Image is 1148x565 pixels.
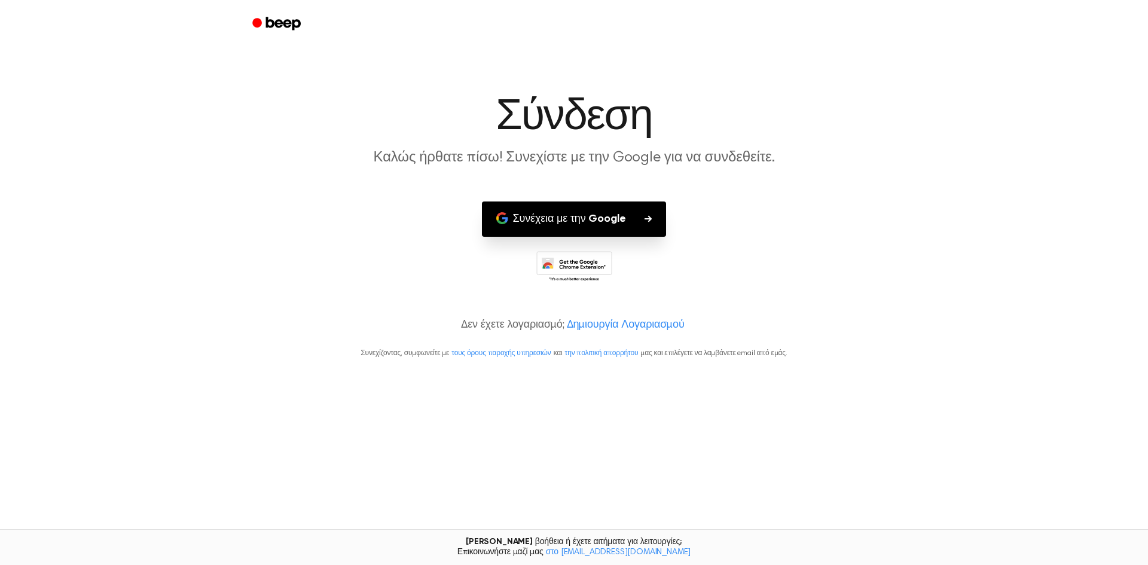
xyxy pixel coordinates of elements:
[567,317,685,334] a: Δημιουργία Λογαριασμού
[513,213,626,224] font: Συνέχεια με την Google
[451,350,551,357] a: τους όρους παροχής υπηρεσιών
[567,320,685,331] font: Δημιουργία Λογαριασμού
[361,350,449,357] font: Συνεχίζοντας, συμφωνείτε με
[554,350,563,357] font: και
[466,537,682,546] font: [PERSON_NAME] βοήθεια ή έχετε αιτήματα για λειτουργίες;
[496,96,652,139] font: Σύνδεση
[546,548,691,557] a: στο [EMAIL_ADDRESS][DOMAIN_NAME]
[457,548,544,557] font: Επικοινωνήστε μαζί μας
[640,350,787,357] font: μας και επιλέγετε να λαμβάνετε email από εμάς.
[565,350,639,357] a: την πολιτική απορρήτου
[244,13,312,36] a: Μπιπ
[374,151,775,165] font: Καλώς ήρθατε πίσω! Συνεχίστε με την Google για να συνδεθείτε.
[482,201,667,237] button: Συνέχεια με την Google
[461,320,564,331] font: Δεν έχετε λογαριασμό;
